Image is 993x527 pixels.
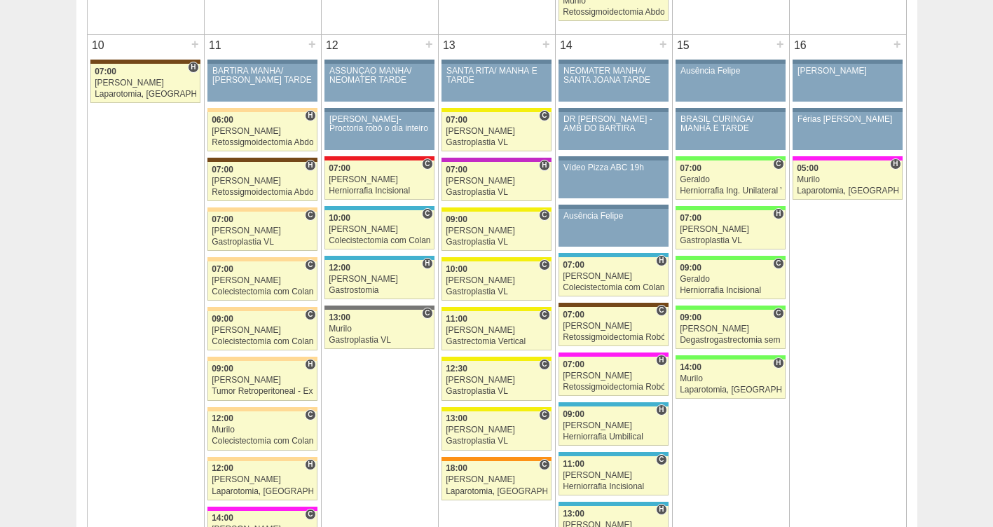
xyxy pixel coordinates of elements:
[559,160,668,198] a: Vídeo Pizza ABC 19h
[446,138,547,147] div: Gastroplastia VL
[446,226,547,235] div: [PERSON_NAME]
[559,353,668,357] div: Key: Pro Matre
[676,156,785,160] div: Key: Brasil
[324,112,434,150] a: [PERSON_NAME]-Proctoria robô o dia inteiro
[680,67,781,76] div: Ausência Felipe
[439,35,460,56] div: 13
[680,336,781,345] div: Degastrogastrectomia sem vago
[559,209,668,247] a: Ausência Felipe
[422,158,432,170] span: Consultório
[322,35,343,56] div: 12
[563,67,664,85] div: NEOMATER MANHÃ/ SANTA JOANA TARDE
[559,108,668,112] div: Key: Aviso
[305,259,315,271] span: Consultório
[680,213,701,223] span: 07:00
[212,287,313,296] div: Colecistectomia com Colangiografia VL
[446,364,467,374] span: 12:30
[680,175,781,184] div: Geraldo
[563,115,664,133] div: DR [PERSON_NAME] - AMB DO BARTIRA
[329,163,350,173] span: 07:00
[797,163,819,173] span: 05:00
[539,160,549,171] span: Hospital
[793,108,902,112] div: Key: Aviso
[563,471,664,480] div: [PERSON_NAME]
[539,409,549,420] span: Consultório
[539,210,549,221] span: Consultório
[446,177,547,186] div: [PERSON_NAME]
[680,324,781,334] div: [PERSON_NAME]
[212,264,233,274] span: 07:00
[563,272,664,281] div: [PERSON_NAME]
[773,158,783,170] span: Consultório
[539,309,549,320] span: Consultório
[329,336,430,345] div: Gastroplastia VL
[559,307,668,346] a: C 07:00 [PERSON_NAME] Retossigmoidectomia Robótica
[797,67,898,76] div: [PERSON_NAME]
[329,67,430,85] div: ASSUNÇÃO MANHÃ/ NEOMATER TARDE
[559,64,668,102] a: NEOMATER MANHÃ/ SANTA JOANA TARDE
[676,355,785,360] div: Key: Brasil
[680,263,701,273] span: 09:00
[324,64,434,102] a: ASSUNÇÃO MANHÃ/ NEOMATER TARDE
[324,160,434,200] a: C 07:00 [PERSON_NAME] Herniorrafia Incisional
[305,359,315,370] span: Hospital
[95,67,116,76] span: 07:00
[207,112,317,151] a: H 06:00 [PERSON_NAME] Retossigmoidectomia Abdominal VL
[539,259,549,271] span: Consultório
[441,108,551,112] div: Key: Santa Rita
[324,156,434,160] div: Key: Assunção
[559,452,668,456] div: Key: Neomater
[657,35,669,53] div: +
[563,212,664,221] div: Ausência Felipe
[891,35,903,53] div: +
[305,459,315,470] span: Hospital
[680,275,781,284] div: Geraldo
[673,35,694,56] div: 15
[212,513,233,523] span: 14:00
[329,225,430,234] div: [PERSON_NAME]
[563,383,664,392] div: Retossigmoidectomia Robótica
[680,385,781,395] div: Laparotomia, [GEOGRAPHIC_DATA], Drenagem, Bridas VL
[559,253,668,257] div: Key: Neomater
[441,261,551,301] a: C 10:00 [PERSON_NAME] Gastroplastia VL
[207,407,317,411] div: Key: Bartira
[563,163,664,172] div: Vídeo Pizza ABC 19h
[446,214,467,224] span: 09:00
[446,475,547,484] div: [PERSON_NAME]
[441,207,551,212] div: Key: Santa Rita
[676,112,785,150] a: BRASIL CURINGA/ MANHÃ E TARDE
[559,402,668,406] div: Key: Neomater
[212,238,313,247] div: Gastroplastia VL
[790,35,811,56] div: 16
[793,160,902,200] a: H 05:00 Murilo Laparotomia, [GEOGRAPHIC_DATA], Drenagem, Bridas VL
[212,437,313,446] div: Colecistectomia com Colangiografia VL
[305,160,315,171] span: Hospital
[212,475,313,484] div: [PERSON_NAME]
[212,314,233,324] span: 09:00
[329,186,430,196] div: Herniorrafia Incisional
[212,463,233,473] span: 12:00
[446,127,547,136] div: [PERSON_NAME]
[563,371,664,381] div: [PERSON_NAME]
[656,255,666,266] span: Hospital
[212,127,313,136] div: [PERSON_NAME]
[207,162,317,201] a: H 07:00 [PERSON_NAME] Retossigmoidectomia Abdominal VL
[656,305,666,316] span: Consultório
[559,406,668,446] a: H 09:00 [PERSON_NAME] Herniorrafia Umbilical
[559,112,668,150] a: DR [PERSON_NAME] - AMB DO BARTIRA
[559,456,668,495] a: C 11:00 [PERSON_NAME] Herniorrafia Incisional
[563,322,664,331] div: [PERSON_NAME]
[446,314,467,324] span: 11:00
[188,62,198,73] span: Hospital
[212,138,313,147] div: Retossigmoidectomia Abdominal VL
[563,482,664,491] div: Herniorrafia Incisional
[680,225,781,234] div: [PERSON_NAME]
[305,509,315,520] span: Consultório
[446,188,547,197] div: Gastroplastia VL
[441,60,551,64] div: Key: Aviso
[676,260,785,299] a: C 09:00 Geraldo Herniorrafia Incisional
[559,303,668,307] div: Key: Santa Joana
[446,326,547,335] div: [PERSON_NAME]
[793,156,902,160] div: Key: Pro Matre
[324,206,434,210] div: Key: Neomater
